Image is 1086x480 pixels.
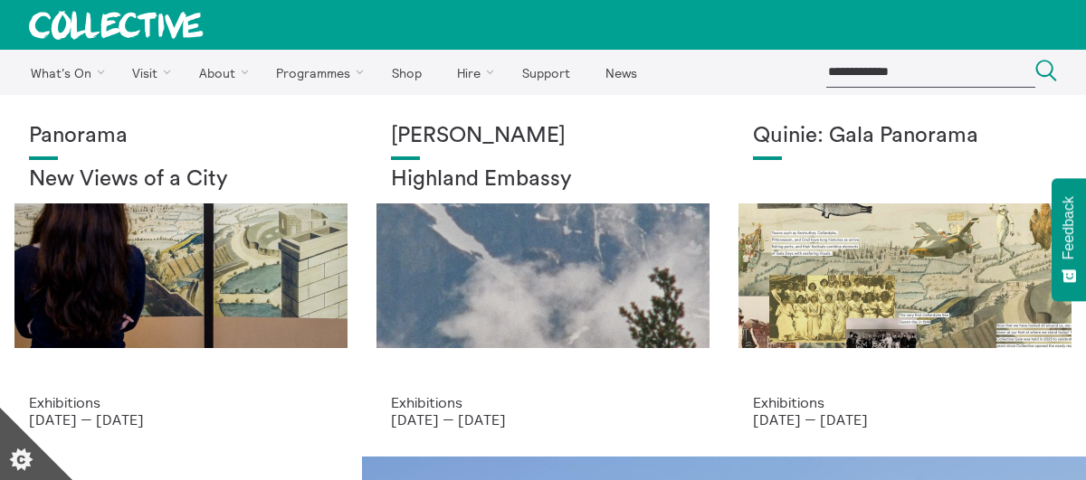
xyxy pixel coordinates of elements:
[391,394,695,410] p: Exhibitions
[1061,196,1077,259] span: Feedback
[362,95,724,456] a: Solar wheels 17 [PERSON_NAME] Highland Embassy Exhibitions [DATE] — [DATE]
[753,411,1057,428] p: [DATE] — [DATE]
[183,50,257,95] a: About
[1052,178,1086,301] button: Feedback - Show survey
[261,50,373,95] a: Programmes
[117,50,180,95] a: Visit
[391,124,695,149] h1: [PERSON_NAME]
[506,50,586,95] a: Support
[376,50,437,95] a: Shop
[753,124,1057,149] h1: Quinie: Gala Panorama
[29,394,333,410] p: Exhibitions
[589,50,653,95] a: News
[391,167,695,193] h2: Highland Embassy
[29,167,333,193] h2: New Views of a City
[29,411,333,428] p: [DATE] — [DATE]
[391,411,695,428] p: [DATE] — [DATE]
[753,394,1057,410] p: Exhibitions
[442,50,503,95] a: Hire
[724,95,1086,456] a: Josie Vallely Quinie: Gala Panorama Exhibitions [DATE] — [DATE]
[14,50,113,95] a: What's On
[29,124,333,149] h1: Panorama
